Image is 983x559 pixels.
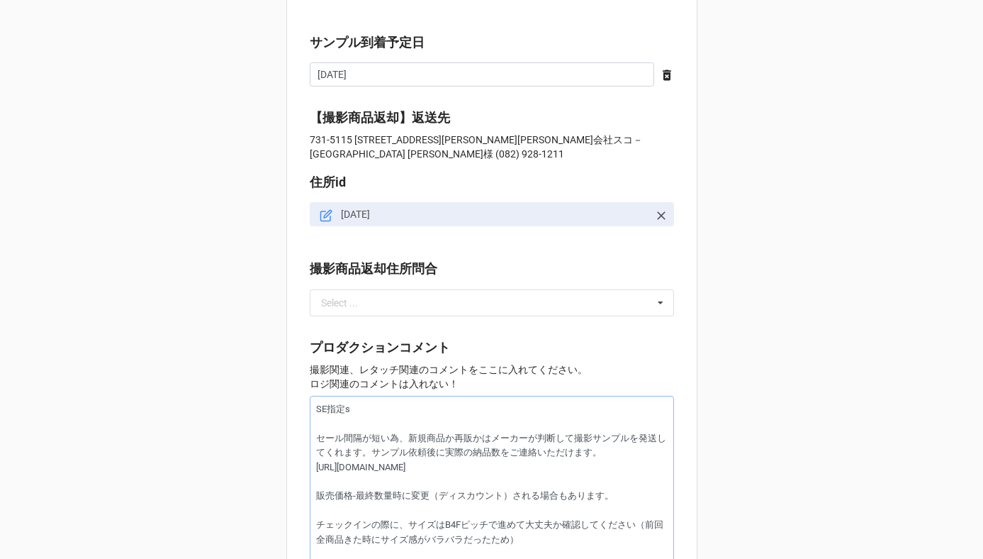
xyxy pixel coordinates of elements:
div: Select ... [321,298,358,308]
label: 住所id [310,172,346,192]
b: 【撮影商品返却】返送先 [310,110,450,125]
label: 撮影商品返却住所問合 [310,259,437,279]
p: 731-5115 [STREET_ADDRESS][PERSON_NAME][PERSON_NAME]会社スコ－[GEOGRAPHIC_DATA] [PERSON_NAME]様 (082) 92... [310,133,674,161]
input: Date [310,62,654,87]
label: プロダクションコメント [310,338,450,358]
p: [DATE] [341,207,648,221]
p: 撮影関連、レタッチ関連のコメントをここに入れてください。 ロジ関連のコメントは入れない！ [310,362,674,391]
label: サンプル到着予定日 [310,33,425,52]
